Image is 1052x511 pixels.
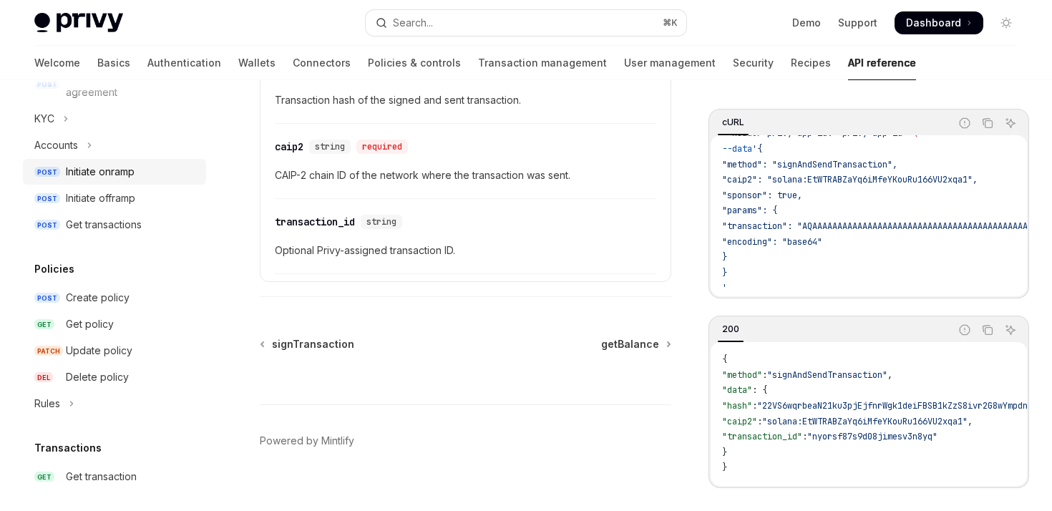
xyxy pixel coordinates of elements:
[848,46,916,80] a: API reference
[23,212,206,238] a: POSTGet transactions
[34,110,54,127] div: KYC
[762,369,767,381] span: :
[34,167,60,177] span: POST
[722,431,802,442] span: "transaction_id"
[23,311,206,337] a: GETGet policy
[356,140,408,154] div: required
[147,46,221,80] a: Authentication
[887,369,892,381] span: ,
[722,251,727,263] span: }
[366,10,686,36] button: Open search
[906,16,961,30] span: Dashboard
[838,16,877,30] a: Support
[275,140,303,154] div: caip2
[23,364,206,390] a: DELDelete policy
[34,346,63,356] span: PATCH
[34,439,102,457] h5: Transactions
[315,141,345,152] span: string
[722,267,727,278] span: }
[955,321,974,339] button: Report incorrect code
[23,338,206,364] a: PATCHUpdate policy
[1001,321,1020,339] button: Ask AI
[601,337,659,351] span: getBalance
[23,132,206,158] button: Toggle Accounts section
[757,416,762,427] span: :
[995,11,1018,34] button: Toggle dark mode
[34,13,123,33] img: light logo
[722,447,727,458] span: }
[968,416,973,427] span: ,
[34,293,60,303] span: POST
[34,137,78,154] div: Accounts
[293,46,351,80] a: Connectors
[722,369,762,381] span: "method"
[66,289,130,306] div: Create policy
[238,46,276,80] a: Wallets
[762,416,968,427] span: "solana:EtWTRABZaYq6iMfeYKouRu166VU2xqa1"
[23,106,206,132] button: Toggle KYC section
[34,319,54,330] span: GET
[807,431,937,442] span: "nyorsf87s9d08jimesv3n8yq"
[66,468,137,485] div: Get transaction
[34,220,60,230] span: POST
[722,282,727,293] span: '
[66,163,135,180] div: Initiate onramp
[66,190,135,207] div: Initiate offramp
[34,472,54,482] span: GET
[767,369,887,381] span: "signAndSendTransaction"
[978,321,997,339] button: Copy the contents from the code block
[34,193,60,204] span: POST
[722,400,752,412] span: "hash"
[895,11,983,34] a: Dashboard
[260,434,354,448] a: Powered by Mintlify
[978,114,997,132] button: Copy the contents from the code block
[722,190,802,201] span: "sponsor": true,
[66,369,129,386] div: Delete policy
[275,92,656,109] span: Transaction hash of the signed and sent transaction.
[718,321,744,338] div: 200
[97,46,130,80] a: Basics
[34,395,60,412] div: Rules
[23,285,206,311] a: POSTCreate policy
[722,143,752,155] span: --data
[722,174,978,185] span: "caip2": "solana:EtWTRABZaYq6iMfeYKouRu166VU2xqa1",
[733,46,774,80] a: Security
[752,400,757,412] span: :
[792,16,821,30] a: Demo
[752,143,762,155] span: '{
[624,46,716,80] a: User management
[272,337,354,351] span: signTransaction
[1001,114,1020,132] button: Ask AI
[722,354,727,365] span: {
[275,242,656,259] span: Optional Privy-assigned transaction ID.
[23,391,206,417] button: Toggle Rules section
[66,316,114,333] div: Get policy
[663,17,678,29] span: ⌘ K
[66,342,132,359] div: Update policy
[722,384,752,396] span: "data"
[802,431,807,442] span: :
[275,215,355,229] div: transaction_id
[366,216,396,228] span: string
[261,337,354,351] a: signTransaction
[722,416,757,427] span: "caip2"
[34,372,53,383] span: DEL
[478,46,607,80] a: Transaction management
[722,159,897,170] span: "method": "signAndSendTransaction",
[752,384,767,396] span: : {
[368,46,461,80] a: Policies & controls
[66,216,142,233] div: Get transactions
[791,46,831,80] a: Recipes
[722,236,822,248] span: "encoding": "base64"
[718,114,749,131] div: cURL
[23,464,206,490] a: GETGet transaction
[393,14,433,31] div: Search...
[722,205,777,216] span: "params": {
[23,185,206,211] a: POSTInitiate offramp
[34,46,80,80] a: Welcome
[23,159,206,185] a: POSTInitiate onramp
[275,167,656,184] span: CAIP-2 chain ID of the network where the transaction was sent.
[34,261,74,278] h5: Policies
[722,462,727,473] span: }
[601,337,670,351] a: getBalance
